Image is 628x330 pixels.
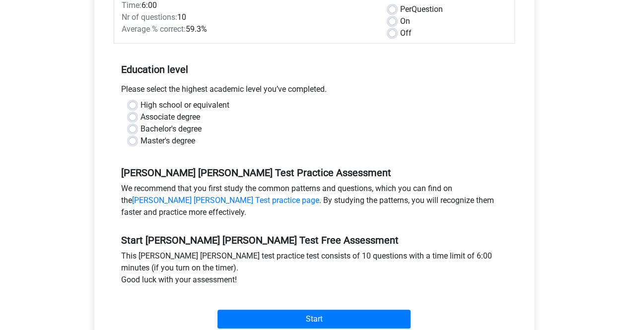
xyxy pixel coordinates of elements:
a: [PERSON_NAME] [PERSON_NAME] Test practice page [132,196,319,205]
label: Master's degree [140,135,195,147]
input: Start [217,310,411,329]
span: Average % correct: [122,24,186,34]
label: High school or equivalent [140,99,229,111]
h5: [PERSON_NAME] [PERSON_NAME] Test Practice Assessment [121,167,507,179]
span: Nr of questions: [122,12,177,22]
label: Question [400,3,443,15]
label: Bachelor's degree [140,123,202,135]
label: Off [400,27,412,39]
div: 59.3% [114,23,381,35]
h5: Education level [121,60,507,79]
div: This [PERSON_NAME] [PERSON_NAME] test practice test consists of 10 questions with a time limit of... [114,250,515,290]
span: Time: [122,0,141,10]
span: Per [400,4,412,14]
label: On [400,15,410,27]
div: Please select the highest academic level you’ve completed. [114,83,515,99]
div: 10 [114,11,381,23]
label: Associate degree [140,111,200,123]
div: We recommend that you first study the common patterns and questions, which you can find on the . ... [114,183,515,222]
h5: Start [PERSON_NAME] [PERSON_NAME] Test Free Assessment [121,234,507,246]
